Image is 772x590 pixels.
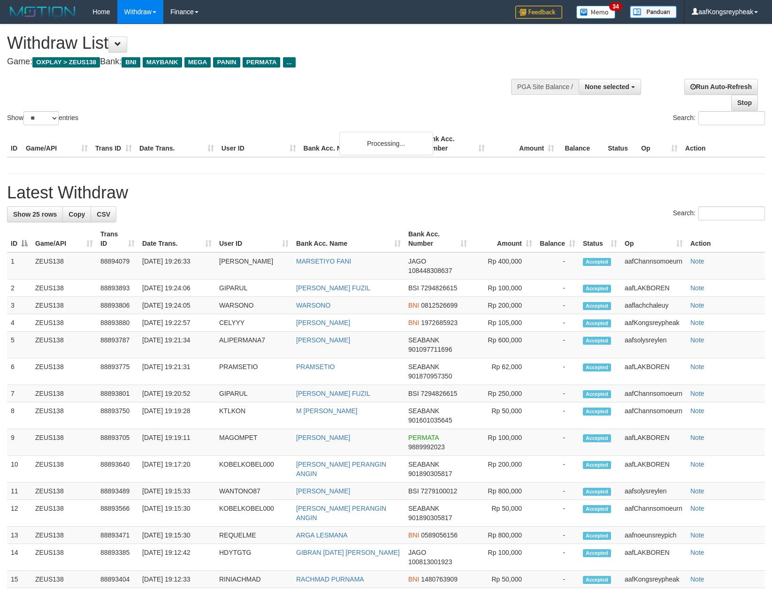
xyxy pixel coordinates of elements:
[7,429,31,456] td: 9
[215,544,292,571] td: HDYTGTG
[143,57,182,68] span: MAYBANK
[408,363,439,371] span: SEABANK
[296,575,364,583] a: RACHMAD PURNAMA
[408,443,445,451] span: Copy 9889992023 to clipboard
[408,558,452,566] span: Copy 100813001923 to clipboard
[7,280,31,297] td: 2
[62,206,91,222] a: Copy
[471,358,536,385] td: Rp 62,000
[138,358,215,385] td: [DATE] 19:21:31
[31,332,97,358] td: ZEUS138
[621,358,687,385] td: aafLAKBOREN
[7,544,31,571] td: 14
[536,332,579,358] td: -
[583,532,611,540] span: Accepted
[7,385,31,402] td: 7
[138,500,215,527] td: [DATE] 19:15:30
[408,470,452,477] span: Copy 901890305817 to clipboard
[515,6,562,19] img: Feedback.jpg
[215,358,292,385] td: PRAMSETIO
[621,456,687,483] td: aafLAKBOREN
[122,57,140,68] span: BNI
[471,544,536,571] td: Rp 100,000
[408,346,452,353] span: Copy 901097711696 to clipboard
[621,571,687,588] td: aafKongsreypheak
[138,402,215,429] td: [DATE] 19:19:28
[215,527,292,544] td: REQUELME
[408,267,452,274] span: Copy 108448308637 to clipboard
[215,226,292,252] th: User ID: activate to sort column ascending
[621,402,687,429] td: aafChannsomoeurn
[471,402,536,429] td: Rp 50,000
[138,385,215,402] td: [DATE] 19:20:52
[136,130,218,157] th: Date Trans.
[97,483,138,500] td: 88893489
[698,111,765,125] input: Search:
[296,390,370,397] a: [PERSON_NAME] FUZIL
[621,226,687,252] th: Op: activate to sort column ascending
[690,531,704,539] a: Note
[621,297,687,314] td: aaflachchaleuy
[536,456,579,483] td: -
[215,483,292,500] td: WANTONO87
[97,429,138,456] td: 88893705
[13,211,57,218] span: Show 25 rows
[408,487,419,495] span: BSI
[536,226,579,252] th: Balance: activate to sort column ascending
[215,385,292,402] td: GIPARUL
[684,79,758,95] a: Run Auto-Refresh
[215,456,292,483] td: KOBELKOBEL000
[138,456,215,483] td: [DATE] 19:17:20
[690,407,704,415] a: Note
[690,505,704,512] a: Note
[31,314,97,332] td: ZEUS138
[31,280,97,297] td: ZEUS138
[408,514,452,522] span: Copy 901890305817 to clipboard
[609,2,622,11] span: 34
[97,402,138,429] td: 88893750
[471,571,536,588] td: Rp 50,000
[7,130,22,157] th: ID
[681,130,765,157] th: Action
[31,385,97,402] td: ZEUS138
[296,302,330,309] a: WARSONO
[97,385,138,402] td: 88893801
[7,34,505,53] h1: Withdraw List
[583,337,611,345] span: Accepted
[7,402,31,429] td: 8
[583,408,611,416] span: Accepted
[296,505,386,522] a: [PERSON_NAME] PERANGIN ANGIN
[215,314,292,332] td: CELYYY
[536,385,579,402] td: -
[583,576,611,584] span: Accepted
[7,332,31,358] td: 5
[296,531,348,539] a: ARGA LESMANA
[583,390,611,398] span: Accepted
[7,111,78,125] label: Show entries
[583,363,611,371] span: Accepted
[215,280,292,297] td: GIPARUL
[471,500,536,527] td: Rp 50,000
[138,571,215,588] td: [DATE] 19:12:33
[690,549,704,556] a: Note
[621,527,687,544] td: aafnoeunsreypich
[604,130,637,157] th: Status
[138,527,215,544] td: [DATE] 19:15:30
[138,332,215,358] td: [DATE] 19:21:34
[536,500,579,527] td: -
[7,183,765,202] h1: Latest Withdraw
[687,226,765,252] th: Action
[408,549,426,556] span: JAGO
[283,57,296,68] span: ...
[471,456,536,483] td: Rp 200,000
[536,280,579,297] td: -
[420,390,457,397] span: Copy 7294826615 to clipboard
[583,461,611,469] span: Accepted
[138,252,215,280] td: [DATE] 19:26:33
[408,257,426,265] span: JAGO
[621,252,687,280] td: aafChannsomoeurn
[7,500,31,527] td: 12
[536,252,579,280] td: -
[637,130,681,157] th: Op
[583,549,611,557] span: Accepted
